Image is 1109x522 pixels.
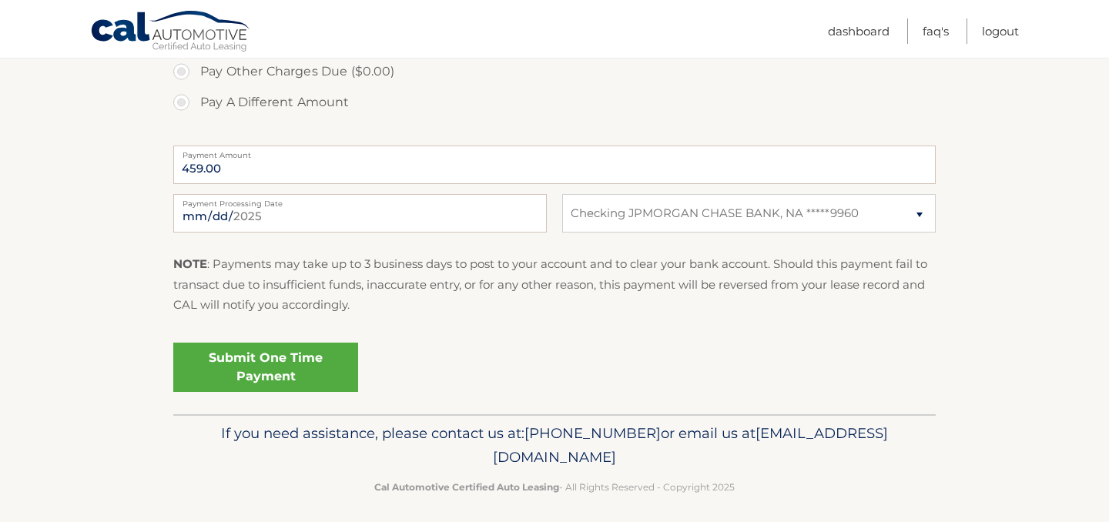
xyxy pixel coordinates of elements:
a: Dashboard [828,18,890,44]
strong: NOTE [173,256,207,271]
span: [PHONE_NUMBER] [524,424,661,442]
a: FAQ's [923,18,949,44]
label: Pay Other Charges Due ($0.00) [173,56,936,87]
input: Payment Amount [173,146,936,184]
p: - All Rights Reserved - Copyright 2025 [183,479,926,495]
label: Payment Amount [173,146,936,158]
a: Logout [982,18,1019,44]
p: : Payments may take up to 3 business days to post to your account and to clear your bank account.... [173,254,936,315]
strong: Cal Automotive Certified Auto Leasing [374,481,559,493]
p: If you need assistance, please contact us at: or email us at [183,421,926,470]
a: Cal Automotive [90,10,252,55]
label: Pay A Different Amount [173,87,936,118]
a: Submit One Time Payment [173,343,358,392]
label: Payment Processing Date [173,194,547,206]
input: Payment Date [173,194,547,233]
